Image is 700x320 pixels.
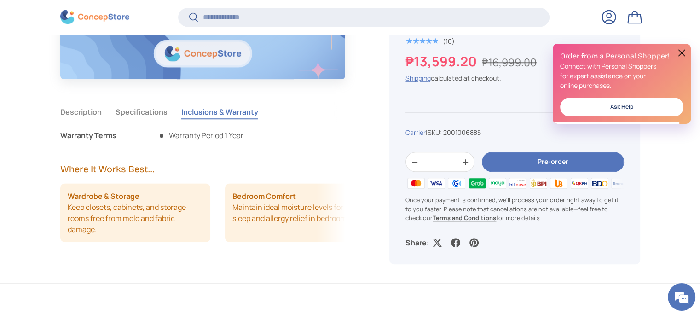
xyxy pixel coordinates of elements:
[560,98,683,116] a: Ask Help
[560,51,683,61] h2: Order from a Personal Shopper!
[232,191,296,202] strong: Bedroom Comfort
[405,37,438,45] div: 5.0 out of 5.0 stars
[549,176,569,190] img: ubp
[590,176,610,190] img: bdo
[405,128,426,137] a: Carrier
[60,163,346,176] h2: Where It Works Best...
[487,176,508,190] img: maya
[405,237,429,248] p: Share:
[443,128,481,137] span: 2001006885
[446,176,467,190] img: gcash
[482,152,624,172] button: Pre-order
[482,55,537,70] s: ₱16,999.00
[158,130,243,141] li: Warranty Period 1 Year
[405,176,426,190] img: master
[405,74,431,82] a: Shipping
[60,101,102,122] button: Description
[181,101,258,122] button: Inclusions & Warranty
[443,38,455,45] div: (10)
[560,61,683,90] p: Connect with Personal Shoppers for expert assistance on your online purchases.
[405,52,479,70] strong: ₱13,599.20
[60,130,134,141] div: Warranty Terms
[68,191,139,202] strong: Wardrobe & Storage
[405,36,438,46] span: ★★★★★
[116,101,168,122] button: Specifications
[433,213,496,221] a: Terms and Conditions
[60,10,129,24] img: ConcepStore
[508,176,528,190] img: billease
[405,73,624,83] div: calculated at checkout.
[467,176,487,190] img: grabpay
[610,176,630,190] img: metrobank
[426,176,446,190] img: visa
[405,196,624,222] p: Once your payment is confirmed, we'll process your order right away to get it to you faster. Plea...
[60,183,211,242] li: Keep closets, cabinets, and storage rooms free from mold and fabric damage.
[528,176,549,190] img: bpi
[405,35,455,46] a: 5.0 out of 5.0 stars (10)
[428,128,442,137] span: SKU:
[569,176,589,190] img: qrph
[426,128,481,137] span: |
[225,183,376,242] li: Maintain ideal moisture levels for better sleep and allergy relief in bedrooms.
